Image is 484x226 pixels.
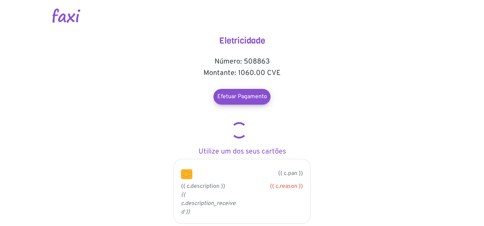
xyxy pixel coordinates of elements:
a: Efetuar Pagamento [213,89,271,105]
div: {{ c.reason }} [247,182,303,191]
h5: Utilize um dos seus cartões [171,147,313,156]
i: {{ c.description_received }} [181,191,236,216]
h4: Eletricidade [171,36,313,46]
img: chip.png [181,169,192,179]
span: {{ c.description }} [181,183,225,190]
p: {{ c.pan }} [203,169,303,178]
h5: Número: 508863 [171,57,313,66]
h5: Montante: 1060.00 CVE [171,69,313,77]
